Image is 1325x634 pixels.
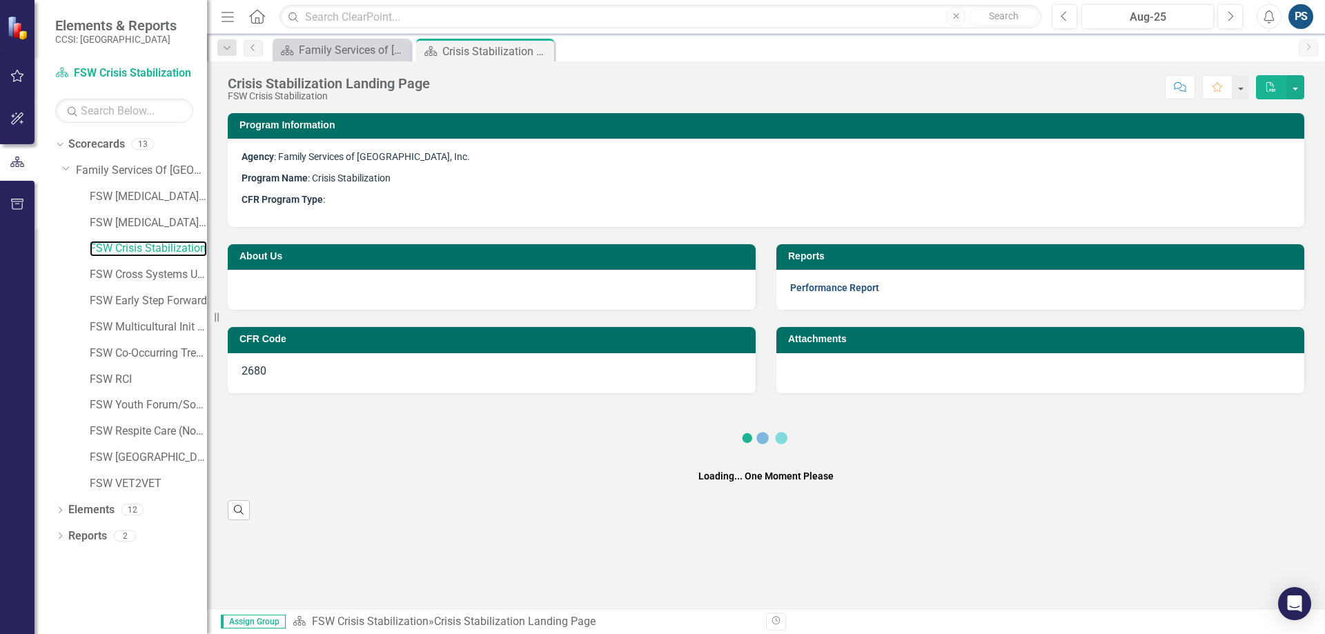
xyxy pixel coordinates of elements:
h3: Reports [788,251,1297,261]
button: Aug-25 [1081,4,1214,29]
div: FSW Crisis Stabilization [228,91,430,101]
button: PS [1288,4,1313,29]
a: FSW Early Step Forward [90,293,207,309]
a: Reports [68,528,107,544]
button: Search [969,7,1038,26]
small: CCSI: [GEOGRAPHIC_DATA] [55,34,177,45]
div: Crisis Stabilization Landing Page [434,615,596,628]
a: FSW Co-Occurring Treatment [90,346,207,361]
a: FSW Crisis Stabilization [312,615,429,628]
div: Loading... One Moment Please [698,469,834,483]
div: 12 [121,504,144,516]
div: » [293,614,756,630]
a: FSW RCI [90,372,207,388]
div: Open Intercom Messenger [1278,587,1311,620]
div: Crisis Stabilization Landing Page [442,43,551,60]
a: FSW Multicultural Init - Latino Connections groups [90,319,207,335]
span: : Crisis Stabilization [242,172,391,184]
div: 13 [132,139,154,150]
span: : Family Services of [GEOGRAPHIC_DATA], Inc. [242,151,470,162]
span: Elements & Reports [55,17,177,34]
h3: Attachments [788,334,1297,344]
input: Search Below... [55,99,193,123]
strong: Agency [242,151,274,162]
span: Assign Group [221,615,286,628]
div: Crisis Stabilization Landing Page [228,76,430,91]
a: Family Services of [GEOGRAPHIC_DATA] Page [276,41,407,59]
div: Family Services of [GEOGRAPHIC_DATA] Page [299,41,407,59]
a: FSW Crisis Stabilization [90,241,207,257]
strong: CFR Program Type [242,194,323,205]
a: FSW [MEDICAL_DATA] - Gatekeeper [90,215,207,231]
a: FSW Cross Systems Unit [PERSON_NAME] [90,267,207,283]
h3: About Us [239,251,749,261]
a: FSW Respite Care (Non-HCBS Waiver) [90,424,207,439]
h3: CFR Code [239,334,749,344]
span: Search [989,10,1019,21]
strong: Program Name [242,172,308,184]
a: FSW [GEOGRAPHIC_DATA] [90,450,207,466]
div: 2 [114,530,136,542]
div: Aug-25 [1086,9,1209,26]
a: FSW [MEDICAL_DATA] - Family Strengthening [90,189,207,205]
input: Search ClearPoint... [279,5,1041,29]
a: FSW Youth Forum/Social Stars [90,397,207,413]
a: Scorecards [68,137,125,152]
span: 2680 [242,364,266,377]
a: Family Services Of [GEOGRAPHIC_DATA], Inc. [76,163,207,179]
h3: Program Information [239,120,1297,130]
a: FSW VET2VET [90,476,207,492]
img: ClearPoint Strategy [7,16,31,40]
a: Performance Report [790,282,879,293]
a: FSW Crisis Stabilization [55,66,193,81]
span: : [242,194,325,205]
a: Elements [68,502,115,518]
